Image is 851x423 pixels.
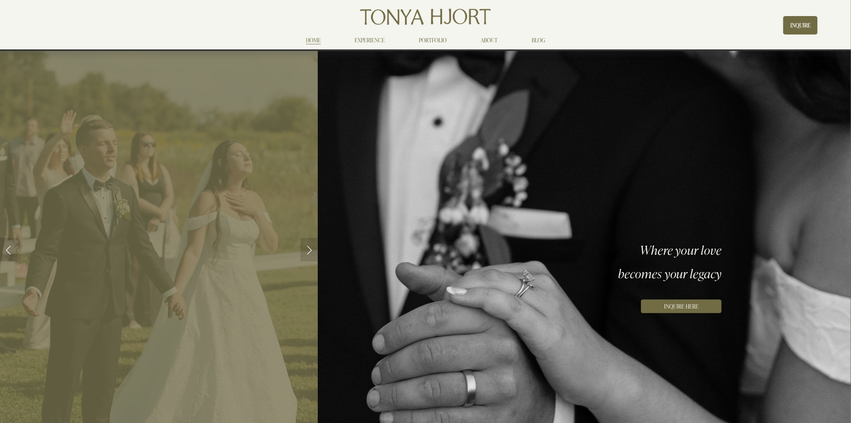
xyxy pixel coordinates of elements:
a: PORTFOLIO [419,36,447,45]
a: EXPERIENCE [355,36,385,45]
h3: becomes your legacy [506,267,722,280]
a: Next Slide [301,238,318,261]
h3: Where your love [506,244,722,256]
a: BLOG [532,36,545,45]
a: HOME [306,36,321,45]
img: Tonya Hjort [359,6,492,28]
a: INQUIRE [783,16,818,34]
a: ABOUT [481,36,498,45]
a: INQUIRE HERE [641,300,722,313]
